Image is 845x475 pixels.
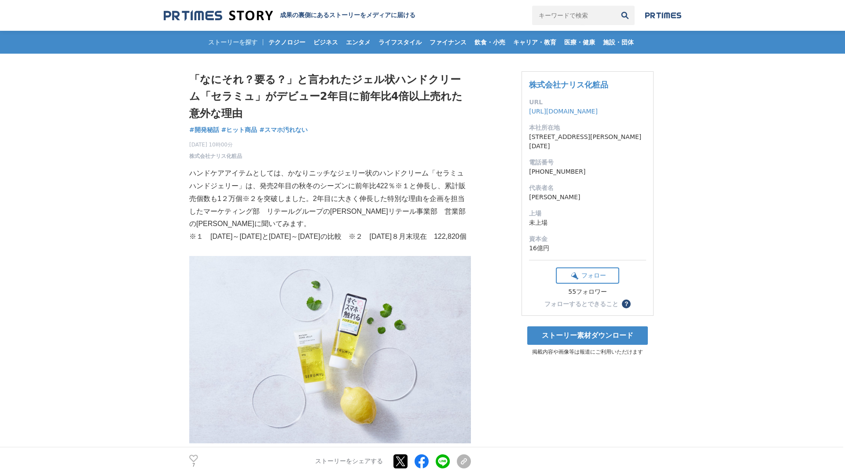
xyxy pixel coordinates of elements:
h1: 「なにそれ？要る？」と言われたジェル状ハンドクリーム「セラミュ」がデビュー2年目に前年比4倍以上売れた意外な理由 [189,71,471,122]
button: 検索 [615,6,635,25]
a: 施設・団体 [599,31,637,54]
div: 55フォロワー [556,288,619,296]
span: 飲食・小売 [471,38,509,46]
a: テクノロジー [265,31,309,54]
p: ※１ [DATE]～[DATE]と[DATE]～[DATE]の比較 ※２ [DATE]８月末現在 122,820個 [189,230,471,243]
span: #ヒット商品 [221,126,257,134]
dt: 上場 [529,209,646,218]
span: ファイナンス [426,38,470,46]
a: ライフスタイル [375,31,425,54]
p: 掲載内容や画像等は報道にご利用いただけます [522,348,654,356]
button: フォロー [556,267,619,284]
h2: 成果の裏側にあるストーリーをメディアに届ける [280,11,415,19]
dd: 16億円 [529,244,646,253]
a: [URL][DOMAIN_NAME] [529,108,598,115]
p: ハンドケアアイテムとしては、かなりニッチなジェリー状のハンドクリーム「セラミュ ハンドジェリー」は、発売2年目の秋冬のシーズンに前年比422％※１と伸長し、累計販売個数も1２万個※２を突破しまし... [189,167,471,230]
span: ビジネス [310,38,342,46]
img: prtimes [645,12,681,19]
a: 株式会社ナリス化粧品 [189,152,242,160]
a: #開発秘話 [189,125,219,135]
dt: URL [529,98,646,107]
dt: 電話番号 [529,158,646,167]
a: 株式会社ナリス化粧品 [529,80,608,89]
a: ファイナンス [426,31,470,54]
img: 成果の裏側にあるストーリーをメディアに届ける [164,10,273,22]
a: 医療・健康 [561,31,599,54]
span: ライフスタイル [375,38,425,46]
span: ？ [623,301,629,307]
span: #開発秘話 [189,126,219,134]
span: [DATE] 10時00分 [189,141,242,149]
a: ビジネス [310,31,342,54]
p: ストーリーをシェアする [315,457,383,465]
img: thumbnail_fee03280-8889-11f0-a329-35311a646e10.jpg [189,256,471,444]
a: 飲食・小売 [471,31,509,54]
dd: 未上場 [529,218,646,227]
a: キャリア・教育 [510,31,560,54]
a: 成果の裏側にあるストーリーをメディアに届ける 成果の裏側にあるストーリーをメディアに届ける [164,10,415,22]
a: ストーリー素材ダウンロード [527,326,648,345]
input: キーワードで検索 [532,6,615,25]
span: エンタメ [342,38,374,46]
span: テクノロジー [265,38,309,46]
span: 医療・健康 [561,38,599,46]
dd: [PERSON_NAME] [529,193,646,202]
div: フォローするとできること [544,301,618,307]
span: 施設・団体 [599,38,637,46]
dd: [STREET_ADDRESS][PERSON_NAME][DATE] [529,132,646,151]
p: 7 [189,463,198,468]
span: キャリア・教育 [510,38,560,46]
dt: 資本金 [529,234,646,244]
a: エンタメ [342,31,374,54]
span: #スマホ汚れない [259,126,308,134]
button: ？ [622,300,631,308]
a: #スマホ汚れない [259,125,308,135]
a: #ヒット商品 [221,125,257,135]
dd: [PHONE_NUMBER] [529,167,646,176]
dt: 代表者名 [529,183,646,193]
dt: 本社所在地 [529,123,646,132]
